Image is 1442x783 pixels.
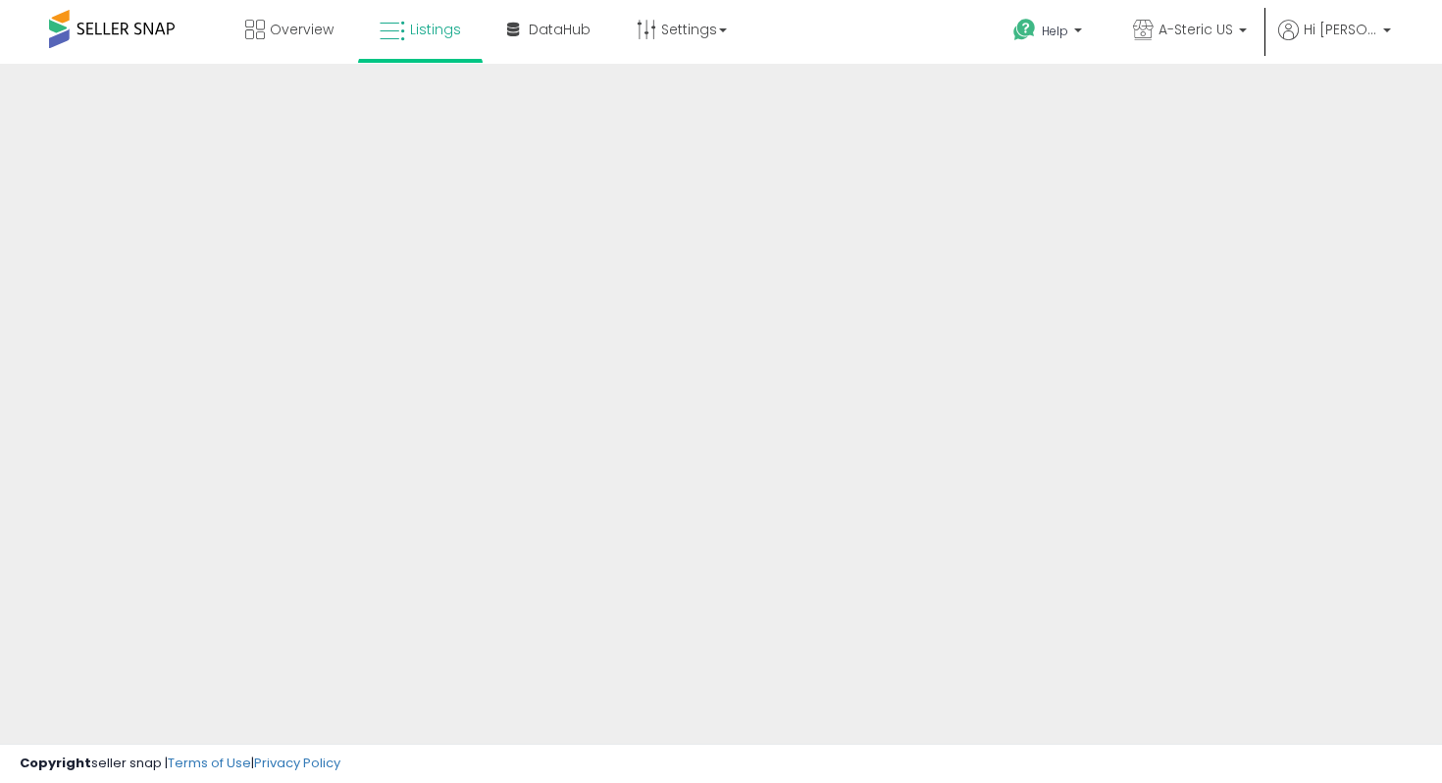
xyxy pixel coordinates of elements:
span: Overview [270,20,334,39]
i: Get Help [1012,18,1037,42]
span: A-Steric US [1159,20,1233,39]
div: seller snap | | [20,755,340,773]
span: Hi [PERSON_NAME] [1304,20,1377,39]
span: Listings [410,20,461,39]
a: Help [998,3,1102,64]
span: Help [1042,23,1068,39]
a: Privacy Policy [254,754,340,772]
span: DataHub [529,20,591,39]
a: Hi [PERSON_NAME] [1278,20,1391,64]
a: Terms of Use [168,754,251,772]
strong: Copyright [20,754,91,772]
